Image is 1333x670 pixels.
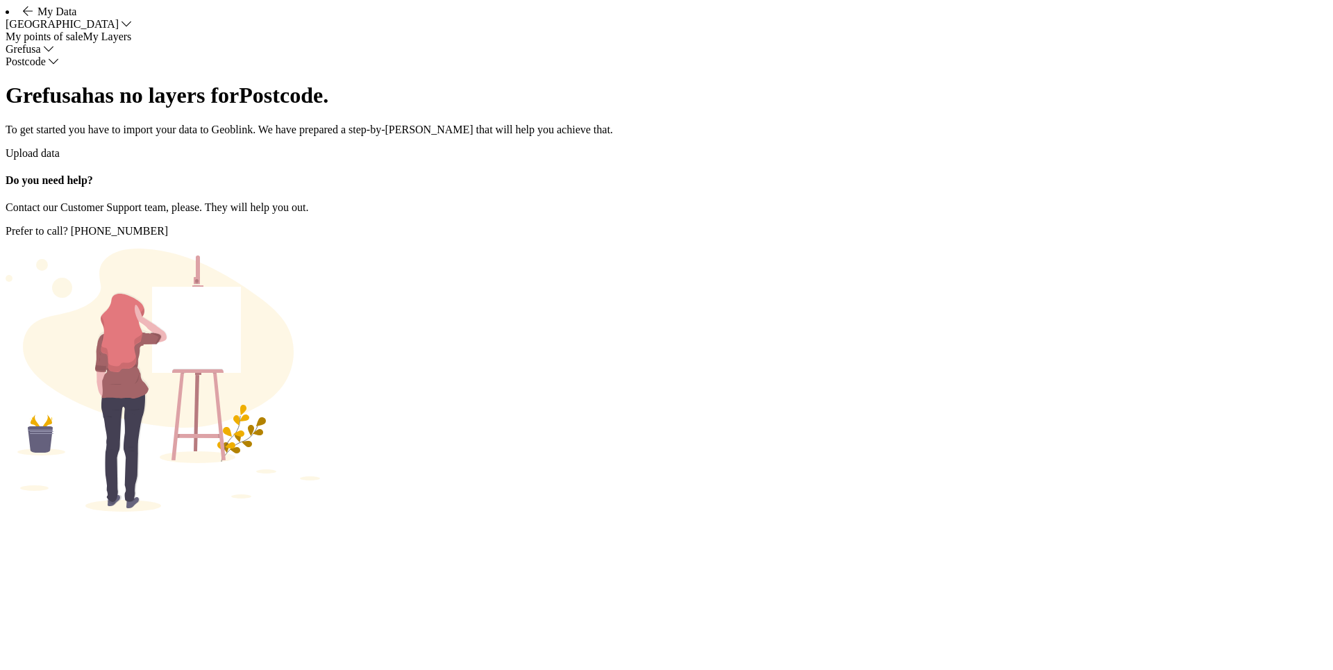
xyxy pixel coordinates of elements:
span: Support [24,10,74,22]
span: My Data [37,6,76,17]
strong: Postcode. [239,83,328,108]
span: [GEOGRAPHIC_DATA] [6,18,119,30]
span: Grefusa [6,43,41,55]
p: To get started you have to import your data to Geoblink. We have prepared a step-by-[PERSON_NAME]... [6,124,1327,136]
a: Contact our Customer Support team [6,201,166,213]
strong: Grefusa [6,83,82,108]
p: , please. They will help you out. [6,201,1327,214]
a: My points of sale [6,31,83,42]
span: Postcode [6,56,46,67]
h1: has no layers for [6,83,1327,108]
p: Prefer to call? [PHONE_NUMBER] [6,225,1327,237]
h4: Do you need help? [6,174,1327,187]
div: Upload data [6,147,1327,160]
a: My Layers [83,31,132,42]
